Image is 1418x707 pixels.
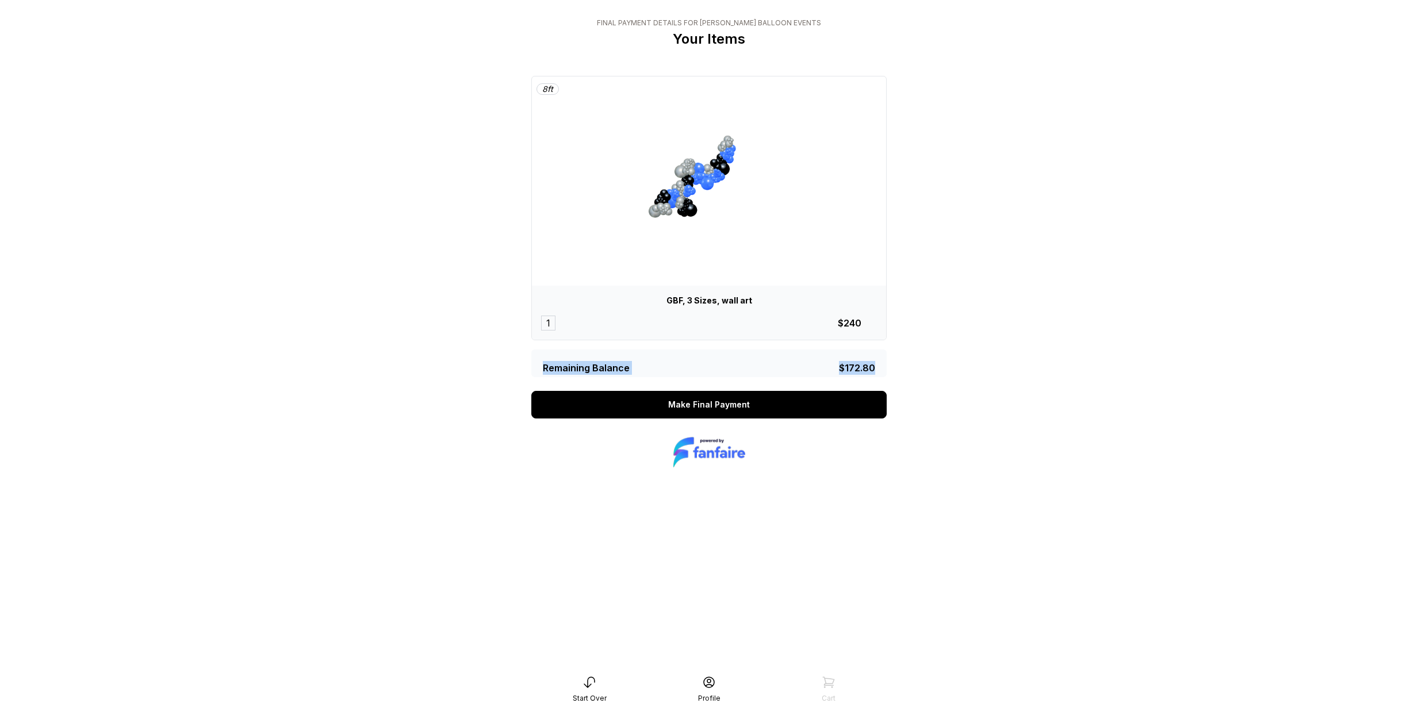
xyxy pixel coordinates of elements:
div: Profile [698,694,721,703]
div: Cart [822,694,836,703]
div: Final Payment Details for [PERSON_NAME] Balloon Events [597,18,821,28]
div: Start Over [573,694,607,703]
div: $172.80 [839,361,875,375]
p: Your Items [597,30,821,48]
div: Remaining Balance [543,361,630,375]
a: Make Final Payment [531,391,887,418]
div: 1 [541,316,555,331]
img: logo [673,435,745,470]
div: GBF, 3 Sizes, wall art [541,295,877,306]
div: $240 [838,316,861,330]
div: 8 ft [536,83,559,95]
